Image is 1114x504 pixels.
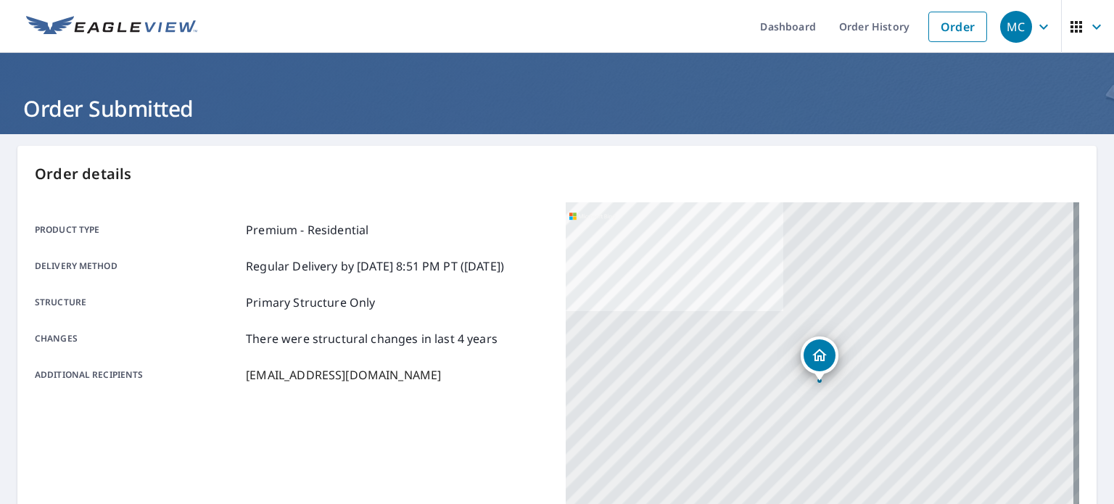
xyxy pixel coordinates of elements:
[35,221,240,239] p: Product type
[35,366,240,384] p: Additional recipients
[35,257,240,275] p: Delivery method
[246,257,504,275] p: Regular Delivery by [DATE] 8:51 PM PT ([DATE])
[246,221,368,239] p: Premium - Residential
[35,330,240,347] p: Changes
[246,330,498,347] p: There were structural changes in last 4 years
[246,294,375,311] p: Primary Structure Only
[17,94,1097,123] h1: Order Submitted
[246,366,441,384] p: [EMAIL_ADDRESS][DOMAIN_NAME]
[26,16,197,38] img: EV Logo
[801,336,838,381] div: Dropped pin, building 1, Residential property, 10453 Sunny Way Jonesboro, GA 30238
[1000,11,1032,43] div: MC
[928,12,987,42] a: Order
[35,294,240,311] p: Structure
[35,163,1079,185] p: Order details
